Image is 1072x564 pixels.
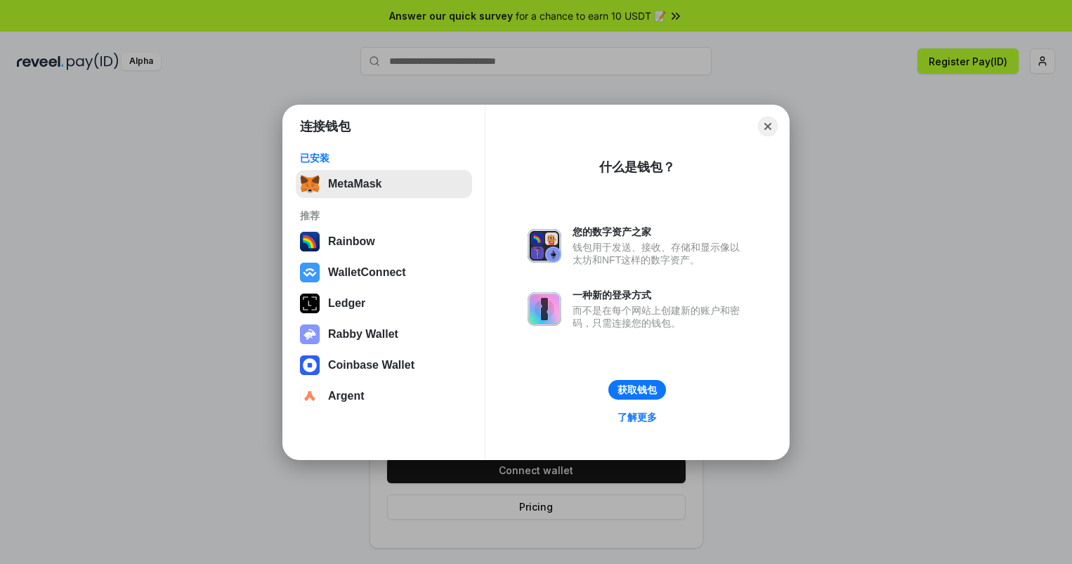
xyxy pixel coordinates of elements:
button: Coinbase Wallet [296,351,472,379]
button: Ledger [296,289,472,317]
h1: 连接钱包 [300,118,351,135]
div: 获取钱包 [617,383,657,396]
button: 获取钱包 [608,380,666,400]
div: Rabby Wallet [328,328,398,341]
button: Rabby Wallet [296,320,472,348]
img: svg+xml,%3Csvg%20width%3D%2228%22%20height%3D%2228%22%20viewBox%3D%220%200%2028%2028%22%20fill%3D... [300,355,320,375]
div: MetaMask [328,178,381,190]
div: 已安装 [300,152,468,164]
div: Argent [328,390,365,402]
img: svg+xml,%3Csvg%20width%3D%2228%22%20height%3D%2228%22%20viewBox%3D%220%200%2028%2028%22%20fill%3D... [300,386,320,406]
div: WalletConnect [328,266,406,279]
div: Coinbase Wallet [328,359,414,372]
img: svg+xml,%3Csvg%20width%3D%2228%22%20height%3D%2228%22%20viewBox%3D%220%200%2028%2028%22%20fill%3D... [300,263,320,282]
img: svg+xml,%3Csvg%20fill%3D%22none%22%20height%3D%2233%22%20viewBox%3D%220%200%2035%2033%22%20width%... [300,174,320,194]
div: 钱包用于发送、接收、存储和显示像以太坊和NFT这样的数字资产。 [573,241,747,266]
div: 了解更多 [617,411,657,424]
img: svg+xml,%3Csvg%20xmlns%3D%22http%3A%2F%2Fwww.w3.org%2F2000%2Fsvg%22%20fill%3D%22none%22%20viewBox... [528,292,561,326]
div: 您的数字资产之家 [573,225,747,238]
img: svg+xml,%3Csvg%20width%3D%22120%22%20height%3D%22120%22%20viewBox%3D%220%200%20120%20120%22%20fil... [300,232,320,251]
button: Rainbow [296,228,472,256]
img: svg+xml,%3Csvg%20xmlns%3D%22http%3A%2F%2Fwww.w3.org%2F2000%2Fsvg%22%20width%3D%2228%22%20height%3... [300,294,320,313]
div: Rainbow [328,235,375,248]
div: 推荐 [300,209,468,222]
button: Close [758,117,778,136]
div: 什么是钱包？ [599,159,675,176]
div: 而不是在每个网站上创建新的账户和密码，只需连接您的钱包。 [573,304,747,329]
img: svg+xml,%3Csvg%20xmlns%3D%22http%3A%2F%2Fwww.w3.org%2F2000%2Fsvg%22%20fill%3D%22none%22%20viewBox... [300,324,320,344]
button: MetaMask [296,170,472,198]
button: WalletConnect [296,258,472,287]
div: 一种新的登录方式 [573,289,747,301]
button: Argent [296,382,472,410]
div: Ledger [328,297,365,310]
a: 了解更多 [609,408,665,426]
img: svg+xml,%3Csvg%20xmlns%3D%22http%3A%2F%2Fwww.w3.org%2F2000%2Fsvg%22%20fill%3D%22none%22%20viewBox... [528,229,561,263]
